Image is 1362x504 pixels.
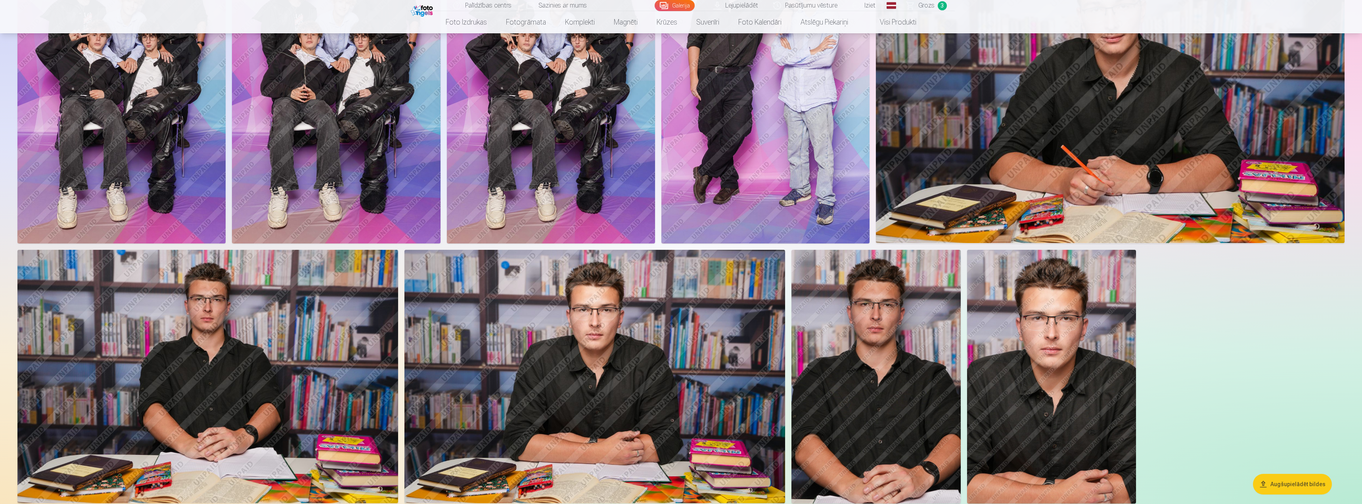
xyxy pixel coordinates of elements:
[938,1,947,10] span: 3
[436,11,496,33] a: Foto izdrukas
[556,11,604,33] a: Komplekti
[791,11,858,33] a: Atslēgu piekariņi
[687,11,729,33] a: Suvenīri
[496,11,556,33] a: Fotogrāmata
[647,11,687,33] a: Krūzes
[411,3,435,17] img: /fa1
[918,1,935,10] span: Grozs
[1253,474,1332,494] button: Augšupielādēt bildes
[858,11,926,33] a: Visi produkti
[604,11,647,33] a: Magnēti
[729,11,791,33] a: Foto kalendāri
